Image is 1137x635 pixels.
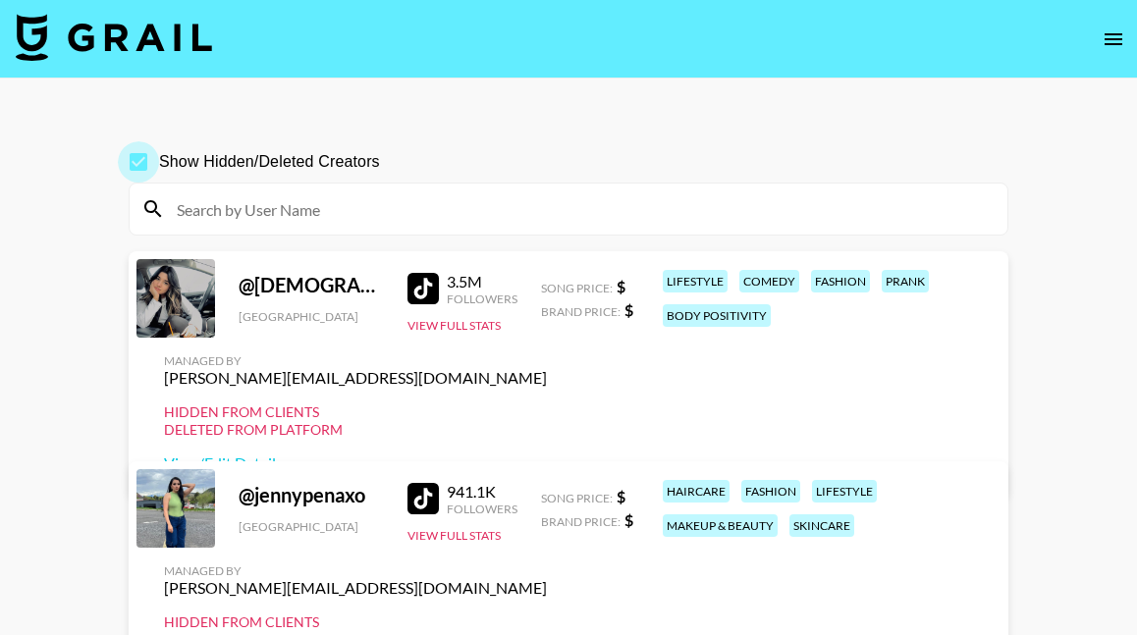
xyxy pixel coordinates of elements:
div: [GEOGRAPHIC_DATA] [239,519,384,534]
span: Brand Price: [541,304,621,319]
span: Song Price: [541,281,613,295]
div: [PERSON_NAME][EMAIL_ADDRESS][DOMAIN_NAME] [164,578,547,598]
div: skincare [789,514,854,537]
div: Followers [447,502,517,516]
div: prank [882,270,929,292]
div: Managed By [164,563,547,578]
div: Hidden from Clients [164,403,547,421]
span: Brand Price: [541,514,621,529]
div: body positivity [663,304,771,327]
div: @ jennypenaxo [239,483,384,507]
button: open drawer [1094,20,1133,59]
div: Hidden from Clients [164,613,547,631]
strong: $ [624,300,633,319]
div: Followers [447,291,517,306]
button: View Full Stats [407,318,501,333]
div: haircare [663,480,730,503]
span: Song Price: [541,491,613,505]
a: View/Edit Details [164,453,547,473]
div: @ [DEMOGRAPHIC_DATA] [239,273,384,297]
strong: $ [617,487,625,505]
button: View Full Stats [407,528,501,543]
div: 941.1K [447,482,517,502]
div: comedy [739,270,799,292]
strong: $ [624,510,633,529]
div: makeup & beauty [663,514,778,537]
div: [GEOGRAPHIC_DATA] [239,309,384,324]
div: Managed By [164,353,547,368]
div: lifestyle [663,270,728,292]
strong: $ [617,277,625,295]
input: Search by User Name [165,193,996,225]
div: 3.5M [447,272,517,291]
div: fashion [811,270,870,292]
span: Show Hidden/Deleted Creators [159,150,380,174]
div: [PERSON_NAME][EMAIL_ADDRESS][DOMAIN_NAME] [164,368,547,388]
div: fashion [741,480,800,503]
div: lifestyle [812,480,877,503]
img: Grail Talent [16,14,212,61]
div: Deleted from Platform [164,421,547,439]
